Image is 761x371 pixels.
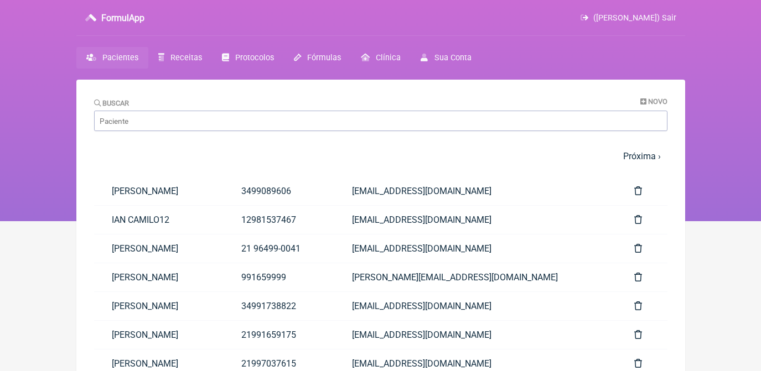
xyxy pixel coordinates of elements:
span: Sua Conta [434,53,472,62]
a: Próxima › [623,151,661,161]
a: [EMAIL_ADDRESS][DOMAIN_NAME] [334,206,617,234]
a: IAN CAMILO12 [94,206,224,234]
a: ([PERSON_NAME]) Sair [581,13,676,23]
a: Protocolos [212,47,284,69]
a: [PERSON_NAME] [94,292,224,320]
span: Clínica [376,53,401,62]
a: Clínica [351,47,411,69]
a: Fórmulas [284,47,351,69]
span: ([PERSON_NAME]) Sair [593,13,676,23]
a: Sua Conta [411,47,481,69]
a: 12981537467 [224,206,334,234]
span: Protocolos [235,53,274,62]
span: Novo [648,97,667,106]
label: Buscar [94,99,130,107]
a: [EMAIL_ADDRESS][DOMAIN_NAME] [334,177,617,205]
span: Fórmulas [307,53,341,62]
a: 34991738822 [224,292,334,320]
a: [PERSON_NAME] [94,177,224,205]
a: Pacientes [76,47,148,69]
a: 991659999 [224,263,334,291]
a: Receitas [148,47,212,69]
a: 21991659175 [224,321,334,349]
a: [PERSON_NAME][EMAIL_ADDRESS][DOMAIN_NAME] [334,263,617,291]
a: 3499089606 [224,177,334,205]
h3: FormulApp [101,13,144,23]
a: [PERSON_NAME] [94,263,224,291]
a: Novo [640,97,667,106]
a: [PERSON_NAME] [94,321,224,349]
span: Receitas [170,53,202,62]
input: Paciente [94,111,667,131]
a: [EMAIL_ADDRESS][DOMAIN_NAME] [334,321,617,349]
a: [PERSON_NAME] [94,234,224,263]
a: 21 96499-0041 [224,234,334,263]
a: [EMAIL_ADDRESS][DOMAIN_NAME] [334,234,617,263]
nav: pager [94,144,667,168]
span: Pacientes [102,53,138,62]
a: [EMAIL_ADDRESS][DOMAIN_NAME] [334,292,617,320]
